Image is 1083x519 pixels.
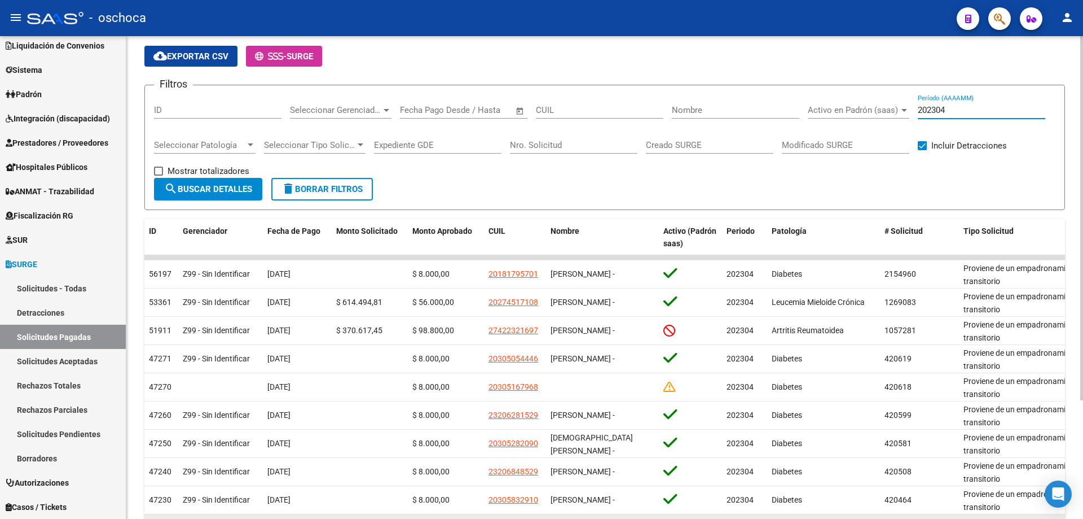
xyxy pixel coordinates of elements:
[412,354,450,363] span: $ 8.000,00
[484,219,546,256] datatable-header-cell: CUIL
[1045,481,1072,508] div: Open Intercom Messenger
[767,219,880,256] datatable-header-cell: Patología
[727,382,754,391] span: 202304
[884,326,916,335] span: 1057281
[149,354,171,363] span: 47271
[488,269,538,278] span: 20181795701
[149,226,156,235] span: ID
[6,40,104,52] span: Liquidación de Convenios
[488,382,538,391] span: 20305167968
[408,219,484,256] datatable-header-cell: Monto Aprobado
[183,226,227,235] span: Gerenciador
[271,178,373,200] button: Borrar Filtros
[183,269,250,278] span: Z99 - Sin Identificar
[727,439,754,448] span: 202304
[267,326,290,335] span: [DATE]
[267,439,290,448] span: [DATE]
[154,76,193,92] h3: Filtros
[6,234,28,246] span: SUR
[488,354,538,363] span: 20305054446
[183,326,250,335] span: Z99 - Sin Identificar
[183,354,250,363] span: Z99 - Sin Identificar
[153,49,167,63] mat-icon: cloud_download
[551,495,615,504] span: [PERSON_NAME] -
[722,219,767,256] datatable-header-cell: Periodo
[551,298,615,307] span: [PERSON_NAME] -
[336,326,382,335] span: $ 370.617,45
[264,140,355,150] span: Seleccionar Tipo Solicitud
[144,219,178,256] datatable-header-cell: ID
[772,382,802,391] span: Diabetes
[6,501,67,513] span: Casos / Tickets
[447,105,501,115] input: End date
[6,185,94,198] span: ANMAT - Trazabilidad
[412,326,454,335] span: $ 98.800,00
[183,411,250,420] span: Z99 - Sin Identificar
[412,269,450,278] span: $ 8.000,00
[551,411,615,420] span: [PERSON_NAME] -
[6,161,87,173] span: Hospitales Públicos
[336,226,398,235] span: Monto Solicitado
[9,11,23,24] mat-icon: menu
[772,411,802,420] span: Diabetes
[267,411,290,420] span: [DATE]
[178,219,263,256] datatable-header-cell: Gerenciador
[727,411,754,420] span: 202304
[149,269,171,278] span: 56197
[332,219,408,256] datatable-header-cell: Monto Solicitado
[336,298,382,307] span: $ 614.494,81
[412,382,450,391] span: $ 8.000,00
[772,298,865,307] span: Leucemia Mieloide Crónica
[144,46,237,67] button: Exportar CSV
[267,354,290,363] span: [DATE]
[290,105,381,115] span: Seleccionar Gerenciador
[412,467,450,476] span: $ 8.000,00
[412,439,450,448] span: $ 8.000,00
[488,298,538,307] span: 20274517108
[488,495,538,504] span: 20305832910
[884,467,912,476] span: 420508
[727,269,754,278] span: 202304
[551,433,633,455] span: [DEMOGRAPHIC_DATA] [PERSON_NAME] -
[727,298,754,307] span: 202304
[153,51,228,62] span: Exportar CSV
[1060,11,1074,24] mat-icon: person
[488,226,505,235] span: CUIL
[884,382,912,391] span: 420618
[281,182,295,195] mat-icon: delete
[267,382,290,391] span: [DATE]
[412,226,472,235] span: Monto Aprobado
[267,495,290,504] span: [DATE]
[663,226,716,248] span: Activo (Padrón saas)
[772,269,802,278] span: Diabetes
[551,354,615,363] span: [PERSON_NAME] -
[183,439,250,448] span: Z99 - Sin Identificar
[884,269,916,278] span: 2154960
[772,226,807,235] span: Patología
[727,226,755,235] span: Periodo
[551,226,579,235] span: Nombre
[6,210,73,222] span: Fiscalización RG
[267,298,290,307] span: [DATE]
[246,46,322,67] button: -SURGE
[6,477,69,489] span: Autorizaciones
[727,354,754,363] span: 202304
[488,439,538,448] span: 20305282090
[149,298,171,307] span: 53361
[183,495,250,504] span: Z99 - Sin Identificar
[412,495,450,504] span: $ 8.000,00
[6,88,42,101] span: Padrón
[514,104,527,117] button: Open calendar
[281,184,363,194] span: Borrar Filtros
[400,105,437,115] input: Start date
[183,467,250,476] span: Z99 - Sin Identificar
[149,382,171,391] span: 47270
[6,258,37,271] span: SURGE
[659,219,722,256] datatable-header-cell: Activo (Padrón saas)
[488,467,538,476] span: 23206848529
[772,467,802,476] span: Diabetes
[6,137,108,149] span: Prestadores / Proveedores
[808,105,899,115] span: Activo en Padrón (saas)
[884,411,912,420] span: 420599
[880,219,959,256] datatable-header-cell: # Solicitud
